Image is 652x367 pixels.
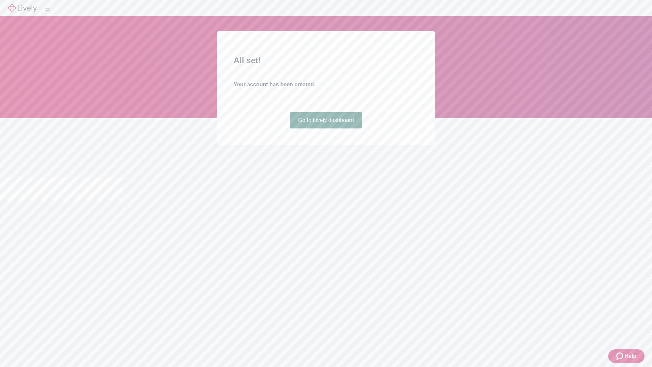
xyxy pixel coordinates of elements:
[234,54,418,67] h2: All set!
[45,8,50,11] button: Log out
[290,112,362,128] a: Go to Lively dashboard
[616,352,624,360] svg: Zendesk support icon
[234,81,418,89] h4: Your account has been created.
[8,4,37,12] img: Lively
[624,352,636,360] span: Help
[608,349,645,363] button: Zendesk support iconHelp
